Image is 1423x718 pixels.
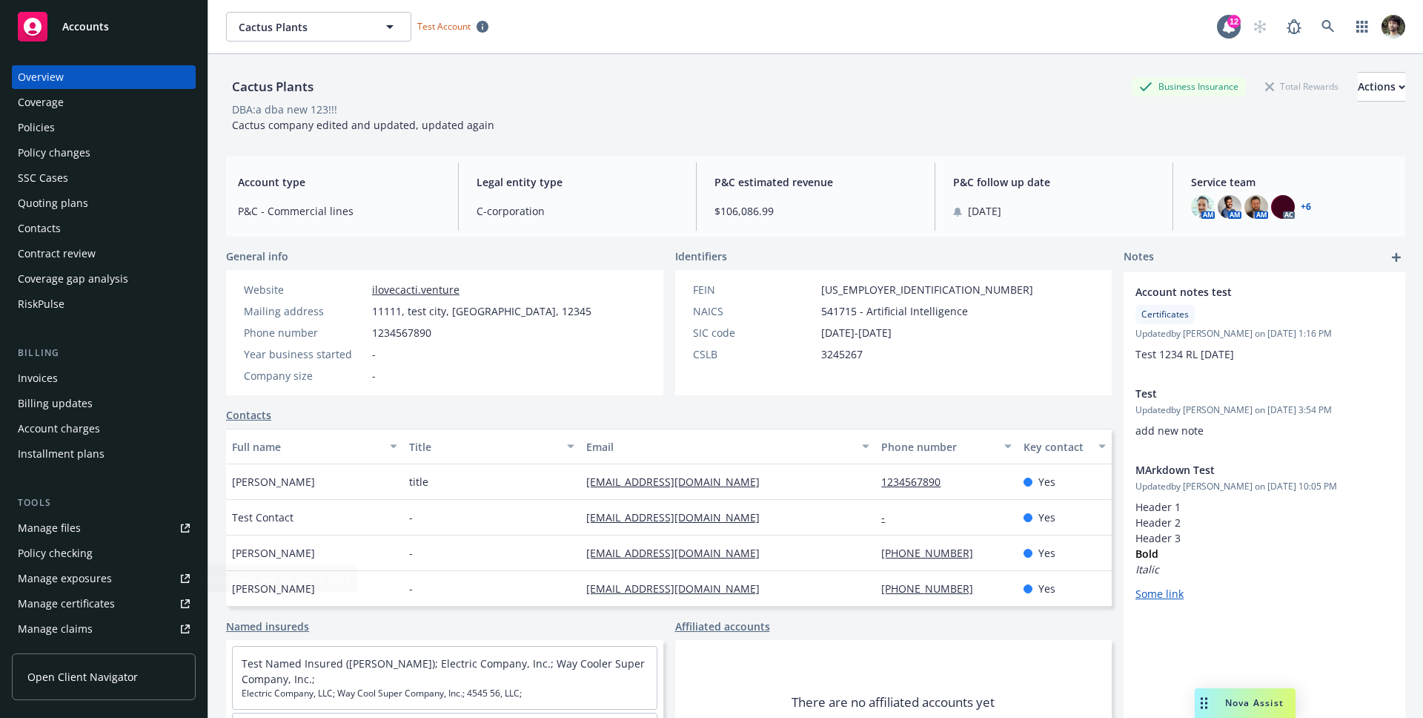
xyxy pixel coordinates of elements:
a: Start snowing [1245,12,1275,42]
span: 1234567890 [372,325,431,340]
span: - [409,545,413,561]
span: $106,086.99 [714,203,917,219]
span: Account notes test [1135,284,1355,300]
div: Contacts [18,217,61,240]
div: Account notes testCertificatesUpdatedby [PERSON_NAME] on [DATE] 1:16 PMTest 1234 RL [DATE] [1124,272,1405,374]
div: MArkdown TestUpdatedby [PERSON_NAME] on [DATE] 10:05 PMHeader 1Header 2Header 3Bold ItalicSome link [1124,450,1405,613]
span: 3245267 [821,346,863,362]
span: P&C estimated revenue [714,174,917,190]
div: Manage exposures [18,567,112,590]
a: Switch app [1347,12,1377,42]
div: RiskPulse [18,292,64,316]
span: Yes [1038,545,1055,561]
div: CSLB [693,346,815,362]
button: Email [580,429,875,464]
span: [PERSON_NAME] [232,474,315,490]
a: Coverage [12,90,196,114]
span: Nova Assist [1225,696,1284,709]
div: SSC Cases [18,166,68,190]
span: Certificates [1141,308,1189,321]
a: ilovecacti.venture [372,283,460,297]
a: Manage claims [12,617,196,641]
div: Installment plans [18,442,105,466]
div: Policies [18,116,55,139]
span: Updated by [PERSON_NAME] on [DATE] 3:54 PM [1135,404,1393,417]
a: Test Named Insured ([PERSON_NAME]); Electric Company, Inc.; Way Cooler Super Company, Inc.; [242,656,645,686]
div: Actions [1358,73,1405,101]
div: Coverage [18,90,64,114]
a: 1234567890 [881,475,952,489]
a: Account charges [12,417,196,441]
div: Account charges [18,417,100,441]
div: TestUpdatedby [PERSON_NAME] on [DATE] 3:54 PMadd new note [1124,374,1405,450]
a: Accounts [12,6,196,47]
img: photo [1244,195,1268,219]
a: Manage exposures [12,567,196,590]
button: Full name [226,429,403,464]
a: [EMAIL_ADDRESS][DOMAIN_NAME] [586,582,772,596]
div: Title [409,439,558,455]
span: Legal entity type [477,174,679,190]
a: [EMAIL_ADDRESS][DOMAIN_NAME] [586,475,772,489]
div: NAICS [693,303,815,319]
a: Policy checking [12,541,196,565]
div: Policy checking [18,541,93,565]
span: add new note [1135,424,1204,438]
a: [EMAIL_ADDRESS][DOMAIN_NAME] [586,510,772,524]
div: Total Rewards [1258,77,1346,96]
div: FEIN [693,282,815,297]
h3: Header 3 [1135,530,1393,546]
button: Nova Assist [1195,688,1296,718]
span: There are no affiliated accounts yet [792,694,995,711]
a: Installment plans [12,442,196,466]
a: Contract review [12,242,196,266]
span: Test 1234 RL [DATE] [1135,347,1234,361]
div: Coverage gap analysis [18,267,128,291]
a: Coverage gap analysis [12,267,196,291]
div: DBA: a dba new 123!!! [232,102,337,117]
div: Cactus Plants [226,77,319,96]
div: Phone number [881,439,995,455]
a: Some link [1135,587,1184,601]
a: [PHONE_NUMBER] [881,546,985,560]
div: 12 [1227,15,1241,28]
div: Manage claims [18,617,93,641]
div: Quoting plans [18,191,88,215]
span: 11111, test city, [GEOGRAPHIC_DATA], 12345 [372,303,591,319]
div: SIC code [693,325,815,340]
a: SSC Cases [12,166,196,190]
span: [DATE] [968,203,1001,219]
a: Quoting plans [12,191,196,215]
a: +6 [1301,202,1311,211]
a: add [1387,248,1405,266]
span: Test Account [411,19,494,34]
span: MArkdown Test [1135,462,1355,478]
div: Business Insurance [1132,77,1246,96]
div: Manage files [18,516,81,540]
div: Mailing address [244,303,366,319]
a: [PHONE_NUMBER] [881,582,985,596]
span: Yes [1038,510,1055,525]
a: RiskPulse [12,292,196,316]
div: Phone number [244,325,366,340]
img: photo [1271,195,1295,219]
a: Manage files [12,516,196,540]
span: C-corporation [477,203,679,219]
span: Yes [1038,581,1055,596]
a: Search [1313,12,1343,42]
em: Italic [1135,562,1159,576]
a: [EMAIL_ADDRESS][DOMAIN_NAME] [586,546,772,560]
a: Manage certificates [12,592,196,616]
button: Cactus Plants [226,12,411,42]
span: General info [226,248,288,264]
div: Website [244,282,366,297]
span: [PERSON_NAME] [232,545,315,561]
img: photo [1191,195,1215,219]
h2: Header 2 [1135,515,1393,530]
span: Test Contact [232,510,293,525]
div: Manage certificates [18,592,115,616]
button: Phone number [875,429,1017,464]
a: Policy changes [12,141,196,165]
span: Test [1135,386,1355,401]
